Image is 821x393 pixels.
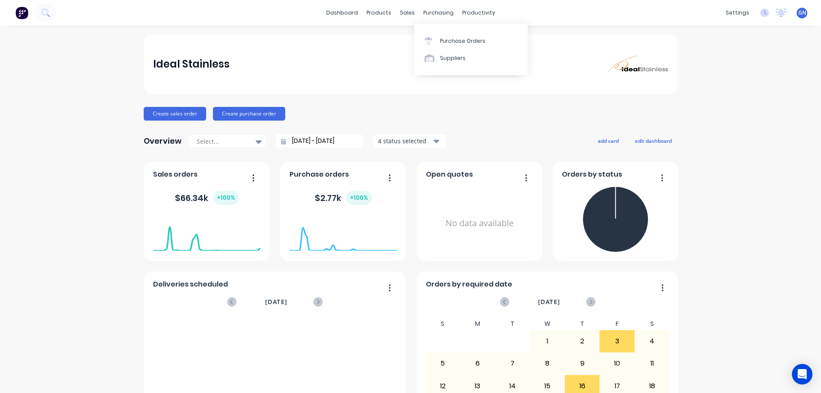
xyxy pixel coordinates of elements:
div: Ideal Stainless [153,56,230,73]
span: Open quotes [426,169,473,180]
div: 8 [530,353,564,374]
div: 2 [565,331,600,352]
div: S [635,318,670,330]
div: 3 [600,331,634,352]
span: [DATE] [538,297,560,307]
img: Factory [15,6,28,19]
div: $ 66.34k [175,191,239,205]
button: Create sales order [144,107,206,121]
img: Ideal Stainless [608,56,668,72]
span: Deliveries scheduled [153,279,228,290]
span: Orders by status [562,169,622,180]
div: M [460,318,495,330]
div: Suppliers [440,54,466,62]
div: purchasing [419,6,458,19]
button: edit dashboard [629,135,677,146]
span: Purchase orders [289,169,349,180]
a: dashboard [322,6,362,19]
div: 1 [530,331,564,352]
button: 4 status selected [373,135,446,148]
div: 6 [461,353,495,374]
div: 7 [496,353,530,374]
button: add card [592,135,624,146]
button: Create purchase order [213,107,285,121]
span: [DATE] [265,297,287,307]
div: T [565,318,600,330]
div: T [495,318,530,330]
div: No data available [426,183,533,264]
div: 10 [600,353,634,374]
a: Suppliers [414,50,528,67]
span: Orders by required date [426,279,512,290]
div: Overview [144,133,182,150]
div: products [362,6,396,19]
div: 4 status selected [378,136,432,145]
span: GN [798,9,806,17]
div: Purchase Orders [440,37,485,45]
div: 5 [426,353,460,374]
div: 11 [635,353,669,374]
div: 4 [635,331,669,352]
div: F [600,318,635,330]
div: + 100 % [346,191,372,205]
div: sales [396,6,419,19]
div: 9 [565,353,600,374]
div: productivity [458,6,499,19]
div: + 100 % [213,191,239,205]
div: S [425,318,461,330]
div: Open Intercom Messenger [792,364,812,384]
div: $ 2.77k [315,191,372,205]
span: Sales orders [153,169,198,180]
div: W [530,318,565,330]
a: Purchase Orders [414,32,528,49]
div: settings [721,6,753,19]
